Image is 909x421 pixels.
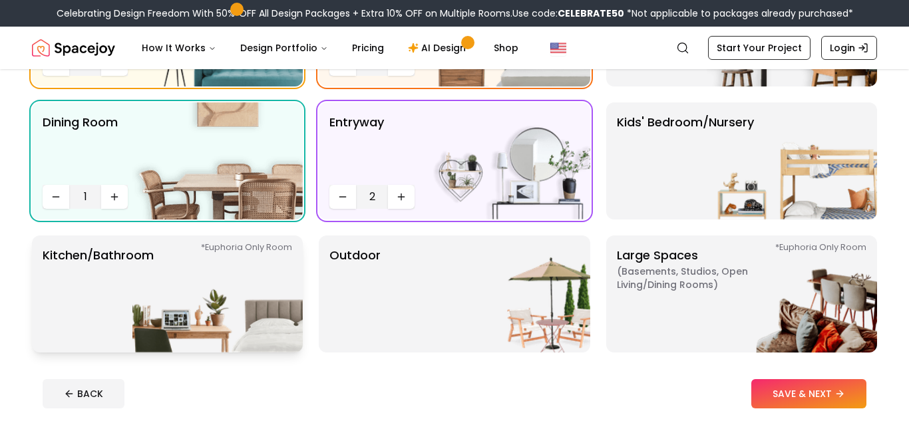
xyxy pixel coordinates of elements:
nav: Global [32,27,877,69]
span: ( Basements, Studios, Open living/dining rooms ) [617,265,783,291]
p: Kids' Bedroom/Nursery [617,113,754,209]
b: CELEBRATE50 [558,7,624,20]
p: Dining Room [43,113,118,180]
img: Dining Room [132,102,303,219]
a: Pricing [341,35,395,61]
img: Outdoor [420,235,590,352]
div: Celebrating Design Freedom With 50% OFF All Design Packages + Extra 10% OFF on Multiple Rooms. [57,7,853,20]
img: Large Spaces *Euphoria Only [707,235,877,352]
span: Use code: [512,7,624,20]
p: entryway [329,113,384,180]
span: 1 [75,189,96,205]
img: Spacejoy Logo [32,35,115,61]
button: BACK [43,379,124,408]
img: Kids' Bedroom/Nursery [707,102,877,219]
span: 2 [361,189,383,205]
button: SAVE & NEXT [751,379,866,408]
span: *Not applicable to packages already purchased* [624,7,853,20]
a: Shop [483,35,529,61]
button: Design Portfolio [230,35,339,61]
img: Kitchen/Bathroom *Euphoria Only [132,235,303,352]
button: How It Works [131,35,227,61]
a: Login [821,36,877,60]
a: Start Your Project [708,36,811,60]
p: Kitchen/Bathroom [43,246,154,342]
img: United States [550,40,566,56]
button: Increase quantity [101,185,128,209]
p: Outdoor [329,246,381,342]
nav: Main [131,35,529,61]
p: Large Spaces [617,246,783,342]
a: Spacejoy [32,35,115,61]
button: Increase quantity [388,185,415,209]
img: entryway [420,102,590,219]
button: Decrease quantity [43,185,69,209]
button: Decrease quantity [329,185,356,209]
a: AI Design [397,35,480,61]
